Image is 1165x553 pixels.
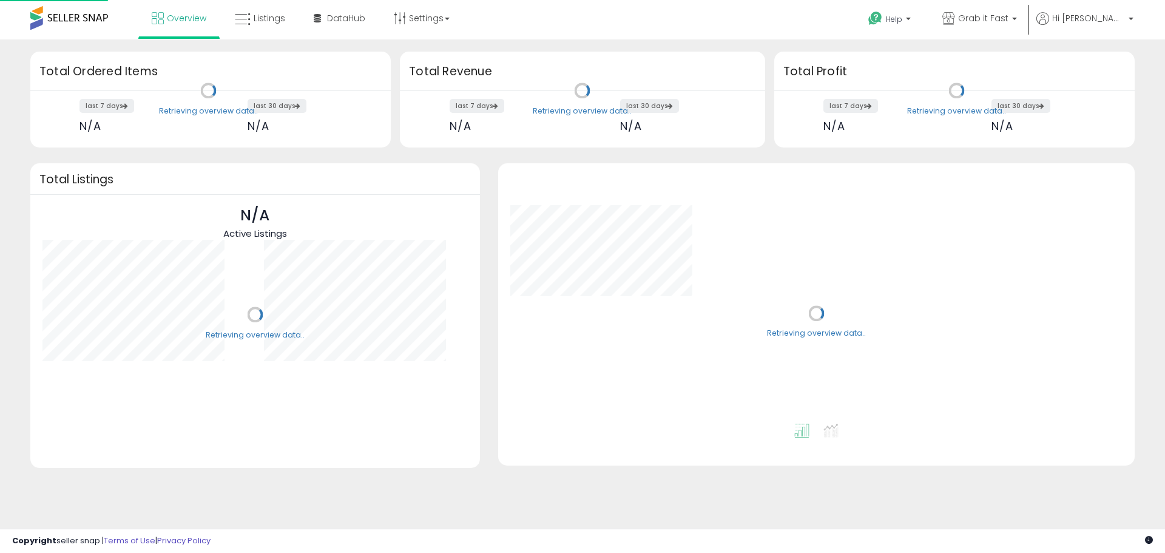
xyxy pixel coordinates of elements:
[104,535,155,546] a: Terms of Use
[254,12,285,24] span: Listings
[167,12,206,24] span: Overview
[12,535,56,546] strong: Copyright
[767,328,866,339] div: Retrieving overview data..
[206,330,305,341] div: Retrieving overview data..
[868,11,883,26] i: Get Help
[157,535,211,546] a: Privacy Policy
[859,2,923,39] a: Help
[327,12,365,24] span: DataHub
[159,106,258,117] div: Retrieving overview data..
[12,535,211,547] div: seller snap | |
[958,12,1008,24] span: Grab it Fast
[1052,12,1125,24] span: Hi [PERSON_NAME]
[533,106,632,117] div: Retrieving overview data..
[907,106,1006,117] div: Retrieving overview data..
[886,14,902,24] span: Help
[1036,12,1133,39] a: Hi [PERSON_NAME]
